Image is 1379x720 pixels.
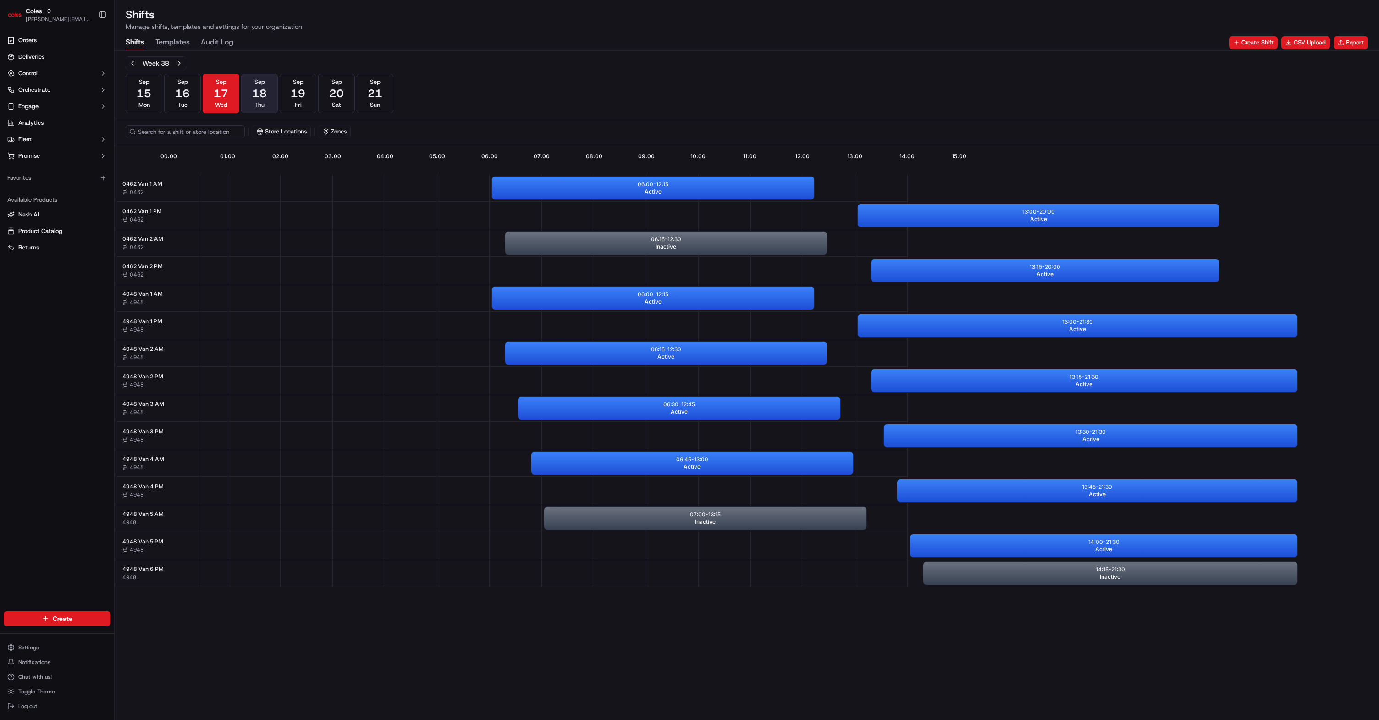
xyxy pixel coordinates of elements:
[19,88,36,104] img: 1755196953914-cd9d9cba-b7f7-46ee-b6f5-75ff69acacf5
[18,86,50,94] span: Orchestrate
[293,78,303,86] span: Sep
[18,703,37,710] span: Log out
[122,373,163,380] span: 4948 Van 2 PM
[26,6,42,16] button: Coles
[1062,318,1093,326] p: 13:00 - 21:30
[143,59,169,68] div: Week 38
[201,35,233,50] button: Audit Log
[18,102,39,111] span: Engage
[122,244,143,251] button: 0462
[9,88,26,104] img: 1736555255976-a54dd68f-1ca7-489b-9aae-adbdc363a1c4
[7,244,107,252] a: Returns
[130,464,143,471] span: 4948
[160,153,177,160] span: 00:00
[4,207,110,222] button: Nash AI
[130,271,143,278] span: 0462
[638,181,668,188] p: 06:00 - 12:15
[1088,538,1120,546] p: 14:00 - 21:30
[1281,36,1330,49] button: CSV Upload
[690,511,721,518] p: 07:00 - 13:15
[377,153,393,160] span: 04:00
[122,400,164,408] span: 4948 Van 3 AM
[173,57,186,70] button: Next week
[122,235,163,243] span: 0462 Van 2 AM
[4,171,110,185] div: Favorites
[74,201,151,218] a: 💻API Documentation
[18,152,40,160] span: Promise
[18,688,55,695] span: Toggle Theme
[4,656,110,669] button: Notifications
[4,193,110,207] div: Available Products
[7,7,22,22] img: Coles
[295,101,302,109] span: Fri
[253,125,311,138] button: Store Locations
[4,33,110,48] a: Orders
[122,180,162,188] span: 0462 Van 1 AM
[122,510,164,518] span: 4948 Van 5 AM
[9,133,24,148] img: Liam S.
[638,153,655,160] span: 09:00
[9,119,61,127] div: Past conversations
[18,227,62,235] span: Product Catalog
[164,74,201,113] button: Sep16Tue
[4,99,110,114] button: Engage
[7,210,107,219] a: Nash AI
[87,205,147,214] span: API Documentation
[18,673,52,681] span: Chat with us!
[156,90,167,101] button: Start new chat
[122,574,136,581] span: 4948
[254,101,265,109] span: Thu
[1030,263,1060,271] p: 13:15 - 20:00
[1229,36,1278,49] button: Create Shift
[175,86,190,101] span: 16
[645,188,662,195] span: Active
[1022,208,1055,216] p: 13:00 - 20:00
[18,119,44,127] span: Analytics
[130,436,143,443] span: 4948
[18,135,32,144] span: Fleet
[671,408,688,415] span: Active
[1069,326,1086,333] span: Active
[18,644,39,651] span: Settings
[253,125,310,138] button: Store Locations
[534,153,550,160] span: 07:00
[4,83,110,97] button: Orchestrate
[130,244,143,251] span: 0462
[18,244,39,252] span: Returns
[4,700,110,713] button: Log out
[122,546,143,554] button: 4948
[122,299,143,306] button: 4948
[695,518,716,526] span: Inactive
[329,86,344,101] span: 20
[142,117,167,128] button: See all
[4,116,110,130] a: Analytics
[122,208,162,215] span: 0462 Van 1 PM
[126,74,162,113] button: Sep15Mon
[4,4,95,26] button: ColesColes[PERSON_NAME][EMAIL_ADDRESS][DOMAIN_NAME]
[53,614,72,623] span: Create
[318,74,355,113] button: Sep20Sat
[676,456,708,463] p: 06:45 - 13:00
[657,353,674,360] span: Active
[122,483,164,490] span: 4948 Van 4 PM
[130,299,143,306] span: 4948
[368,86,382,101] span: 21
[18,205,70,214] span: Knowledge Base
[41,97,126,104] div: We're available if you need us!
[4,611,110,626] button: Create
[1100,573,1120,581] span: Inactive
[155,35,190,50] button: Templates
[122,519,136,526] button: 4948
[77,206,85,213] div: 💻
[690,153,706,160] span: 10:00
[291,86,305,101] span: 19
[35,167,54,174] span: [DATE]
[126,7,302,22] h1: Shifts
[272,153,288,160] span: 02:00
[586,153,602,160] span: 08:00
[280,74,316,113] button: Sep19Fri
[1089,491,1106,498] span: Active
[26,16,91,23] span: [PERSON_NAME][EMAIL_ADDRESS][DOMAIN_NAME]
[24,59,165,69] input: Got a question? Start typing here...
